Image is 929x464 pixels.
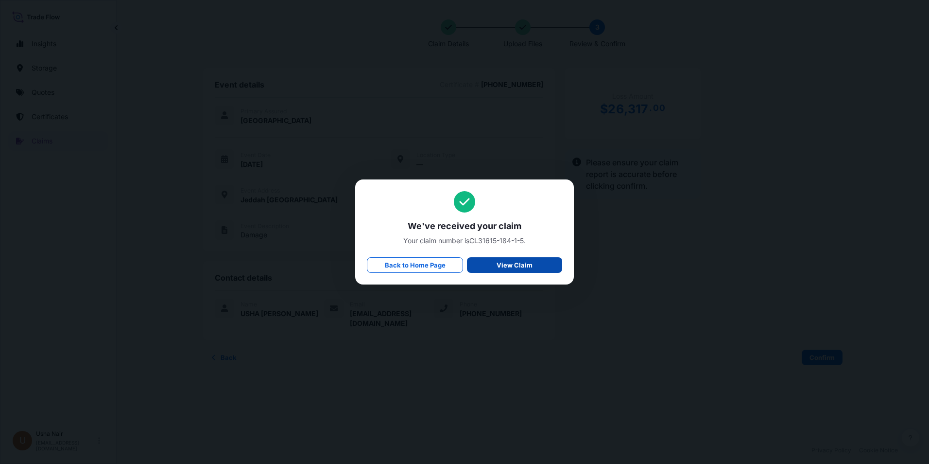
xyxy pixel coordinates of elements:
[367,257,463,273] a: Back to Home Page
[497,260,533,270] p: View Claim
[385,260,446,270] p: Back to Home Page
[367,220,562,232] span: We've received your claim
[467,257,562,273] a: View Claim
[367,236,562,246] span: Your claim number is CL31615-184-1-5 .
